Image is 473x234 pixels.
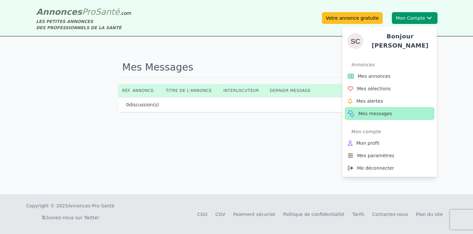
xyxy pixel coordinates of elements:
span: Mes messages [358,110,392,117]
span: Me déconnecter [357,165,394,171]
a: Mes annonces [345,70,434,82]
span: Pro [82,7,96,17]
a: Me déconnecter [345,162,434,174]
span: Mes annonces [358,73,391,79]
h1: Mes Messages [118,57,355,77]
span: Mes sélections [357,85,391,92]
span: 0 [126,102,129,107]
a: Mes alertes [345,95,434,107]
div: LES PETITES ANNONCES DES PROFESSIONNELS DE LA SANTÉ [36,18,131,31]
div: Annonces [351,59,434,70]
th: Titre de l'annonce [162,84,219,97]
div: Mon compte [351,126,434,137]
span: .com [120,11,131,16]
a: Plan du site [416,212,443,217]
span: Annonces [36,7,82,17]
th: Interlocuteur [219,84,266,97]
a: Mes sélections [345,82,434,95]
span: Mon profil [356,140,379,146]
a: Annonces-Pro-Santé [68,202,114,209]
a: CGV [215,212,225,217]
a: Politique de confidentialité [283,212,345,217]
a: Tarifs [352,212,364,217]
a: Paiement sécurisé [233,212,275,217]
th: Réf. annonce. [118,84,162,97]
button: Mon CompteSophieBonjour [PERSON_NAME]AnnoncesMes annoncesMes sélectionsMes alertesMes messagesMon... [392,12,438,24]
img: Sophie [348,33,363,49]
a: Mes paramètres [345,149,434,162]
a: Mes messages [345,107,434,120]
a: CGU [197,212,208,217]
span: Mes paramètres [357,152,394,159]
a: Mon profil [345,137,434,149]
a: AnnoncesProSanté.com [36,7,131,17]
a: Suivez-nous sur Twitter [41,215,99,220]
span: Santé [95,7,120,17]
span: Mes alertes [356,98,383,104]
a: Votre annonce gratuite [322,12,383,24]
p: discussion(s) [126,101,159,108]
a: Contactez-nous [372,212,408,217]
div: Copyright © 2025 [26,202,114,209]
th: Dernier message [266,84,318,97]
h4: Bonjour [PERSON_NAME] [369,32,432,50]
